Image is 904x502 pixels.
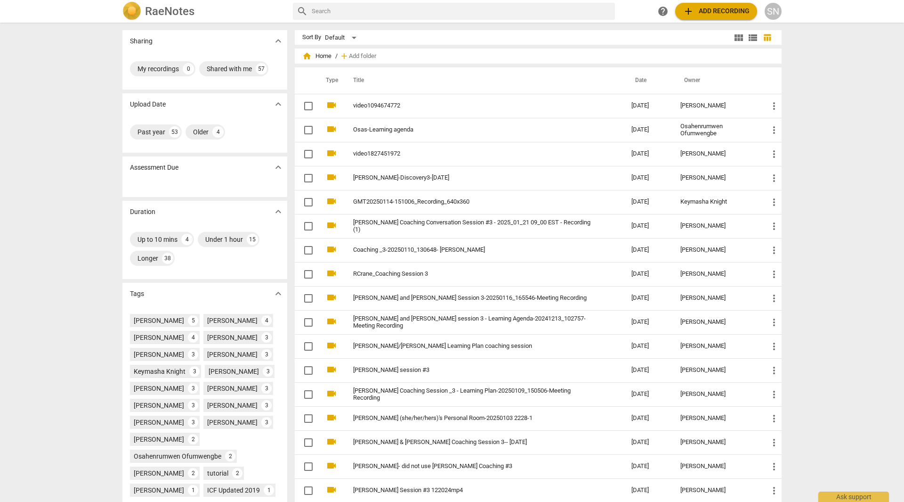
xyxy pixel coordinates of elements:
span: videocam [326,292,337,303]
td: [DATE] [624,214,673,238]
a: [PERSON_NAME] Session #3 122024mp4 [353,487,597,494]
div: Shared with me [207,64,252,74]
span: add [339,51,349,61]
div: [PERSON_NAME] [207,401,258,410]
td: [DATE] [624,262,673,286]
span: videocam [326,123,337,135]
span: more_vert [768,173,780,184]
span: more_vert [768,365,780,376]
span: videocam [326,196,337,207]
td: [DATE] [624,454,673,478]
div: 3 [261,349,272,360]
span: videocam [326,99,337,111]
button: Tile view [732,31,746,45]
div: 2 [225,451,235,461]
div: [PERSON_NAME] [680,174,753,181]
div: [PERSON_NAME] [680,439,753,446]
span: more_vert [768,293,780,304]
span: videocam [326,460,337,471]
div: 2 [188,434,198,444]
div: My recordings [137,64,179,74]
div: [PERSON_NAME] [134,316,184,325]
div: [PERSON_NAME] [134,401,184,410]
th: Owner [673,67,761,94]
a: [PERSON_NAME] and [PERSON_NAME] Session 3-20250116_165546-Meeting Recording [353,295,597,302]
span: videocam [326,148,337,159]
div: [PERSON_NAME] [680,222,753,230]
span: search [297,6,308,17]
a: video1094674772 [353,102,597,109]
td: [DATE] [624,358,673,382]
div: [PERSON_NAME] [134,384,184,393]
span: more_vert [768,269,780,280]
div: 4 [261,315,272,326]
span: videocam [326,340,337,351]
button: SN [765,3,782,20]
p: Upload Date [130,99,166,109]
span: videocam [326,316,337,327]
button: Upload [675,3,757,20]
span: table_chart [763,33,772,42]
div: [PERSON_NAME] [207,384,258,393]
div: [PERSON_NAME] [207,316,258,325]
div: 57 [256,63,267,74]
span: / [335,53,338,60]
span: more_vert [768,317,780,328]
span: more_vert [768,100,780,112]
div: 2 [232,468,242,478]
span: videocam [326,412,337,423]
div: [PERSON_NAME] [134,350,184,359]
button: Show more [271,205,285,219]
div: 5 [188,315,198,326]
div: [PERSON_NAME] [134,435,184,444]
div: Ask support [818,492,889,502]
td: [DATE] [624,238,673,262]
span: view_module [733,32,744,43]
div: 38 [162,253,173,264]
span: videocam [326,364,337,375]
p: Assessment Due [130,163,178,173]
div: Up to 10 mins [137,235,178,244]
div: Osahenrumwen Ofumwengbe [680,123,753,137]
a: [PERSON_NAME] (she/her/hers)'s Personal Room-20250103 2228-1 [353,415,597,422]
span: expand_more [273,35,284,47]
div: [PERSON_NAME] [680,463,753,470]
span: more_vert [768,437,780,448]
span: videocam [326,268,337,279]
div: 3 [189,366,200,377]
p: Sharing [130,36,153,46]
div: ICF Updated 2019 [207,486,260,495]
span: Home [302,51,331,61]
a: [PERSON_NAME] Coaching Session _3 - Learning Plan-20250109_150506-Meeting Recording [353,387,597,402]
div: 3 [188,400,198,411]
span: videocam [326,388,337,399]
div: [PERSON_NAME] [680,271,753,278]
th: Type [318,67,342,94]
div: tutorial [207,469,228,478]
img: Logo [122,2,141,21]
div: 3 [261,400,272,411]
td: [DATE] [624,286,673,310]
a: LogoRaeNotes [122,2,285,21]
a: [PERSON_NAME] and [PERSON_NAME] session 3 - Learning Agenda-20241213_102757-Meeting Recording [353,315,597,329]
a: [PERSON_NAME] Coaching Conversation Session #3 - 2025_01_21 09_00 EST - Recording (1) [353,219,597,233]
button: List view [746,31,760,45]
input: Search [312,4,611,19]
div: 3 [188,349,198,360]
a: Help [654,3,671,20]
div: 4 [188,332,198,343]
span: expand_more [273,288,284,299]
td: [DATE] [624,118,673,142]
div: 1 [264,485,274,495]
span: expand_more [273,206,284,217]
div: 15 [247,234,258,245]
div: 53 [169,126,180,138]
button: Show more [271,160,285,174]
td: [DATE] [624,382,673,406]
div: [PERSON_NAME] [680,295,753,302]
a: RCrane_Coaching Session 3 [353,271,597,278]
button: Show more [271,34,285,48]
th: Title [342,67,624,94]
div: [PERSON_NAME] [134,418,184,427]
